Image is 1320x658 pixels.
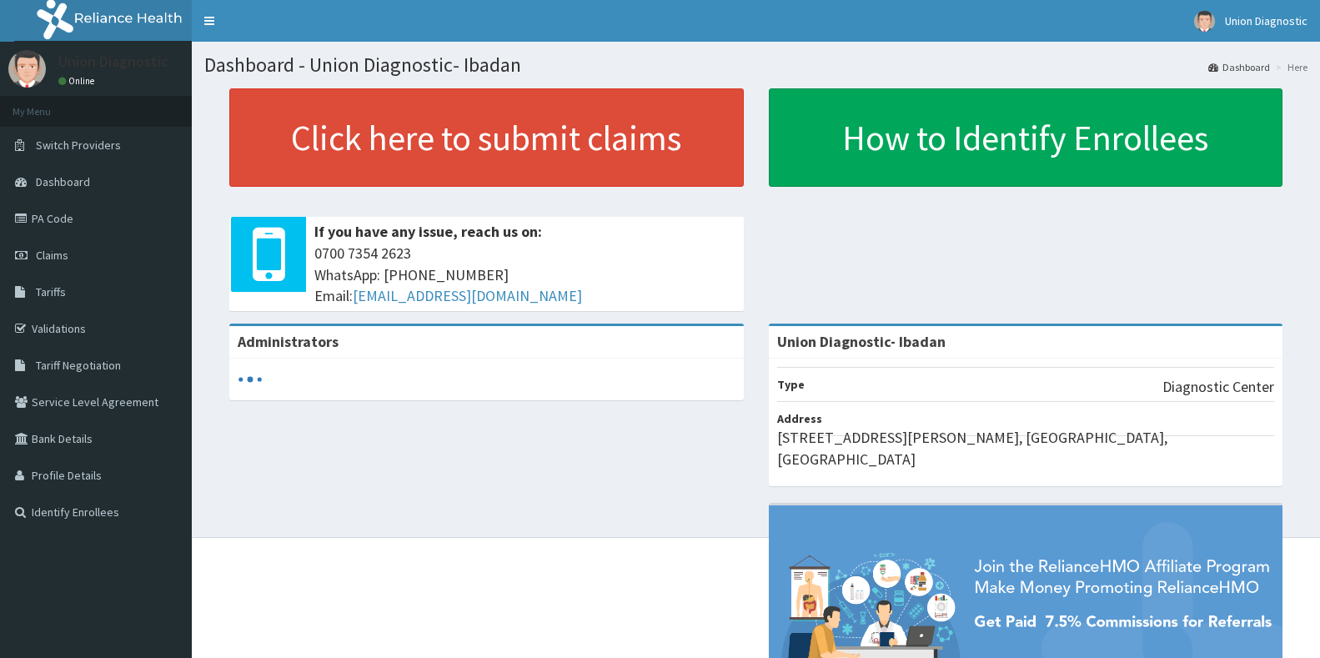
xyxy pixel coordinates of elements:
img: User Image [8,50,46,88]
img: User Image [1194,11,1215,32]
b: If you have any issue, reach us on: [314,222,542,241]
span: Tariff Negotiation [36,358,121,373]
span: Tariffs [36,284,66,299]
b: Administrators [238,332,339,351]
span: Dashboard [36,174,90,189]
span: Claims [36,248,68,263]
b: Address [777,411,822,426]
svg: audio-loading [238,367,263,392]
p: Union Diagnostic [58,54,168,69]
a: Click here to submit claims [229,88,744,187]
strong: Union Diagnostic- Ibadan [777,332,946,351]
span: Union Diagnostic [1225,13,1307,28]
p: Diagnostic Center [1162,376,1274,398]
h1: Dashboard - Union Diagnostic- Ibadan [204,54,1307,76]
li: Here [1272,60,1307,74]
p: [STREET_ADDRESS][PERSON_NAME], [GEOGRAPHIC_DATA], [GEOGRAPHIC_DATA] [777,427,1275,470]
b: Type [777,377,805,392]
a: Dashboard [1208,60,1270,74]
span: Switch Providers [36,138,121,153]
a: [EMAIL_ADDRESS][DOMAIN_NAME] [353,286,582,305]
a: Online [58,75,98,87]
span: 0700 7354 2623 WhatsApp: [PHONE_NUMBER] Email: [314,243,735,307]
a: How to Identify Enrollees [769,88,1283,187]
